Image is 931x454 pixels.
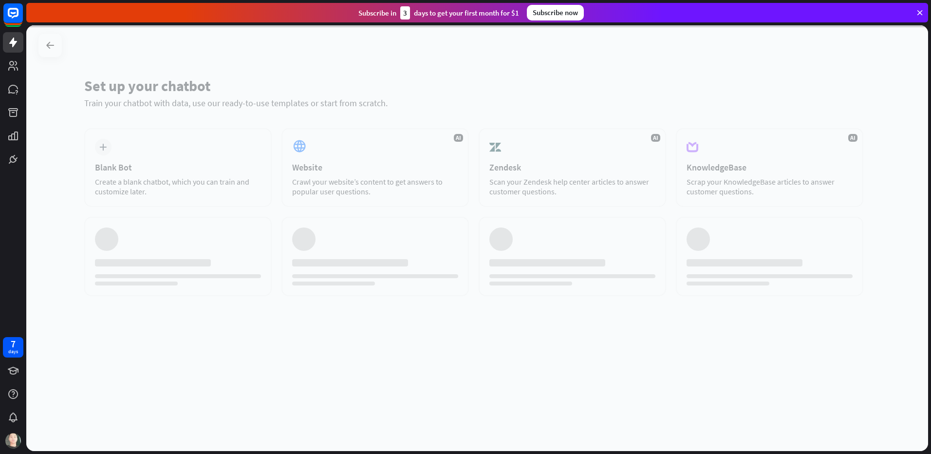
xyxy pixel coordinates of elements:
[527,5,584,20] div: Subscribe now
[358,6,519,19] div: Subscribe in days to get your first month for $1
[400,6,410,19] div: 3
[11,340,16,348] div: 7
[3,337,23,358] a: 7 days
[8,348,18,355] div: days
